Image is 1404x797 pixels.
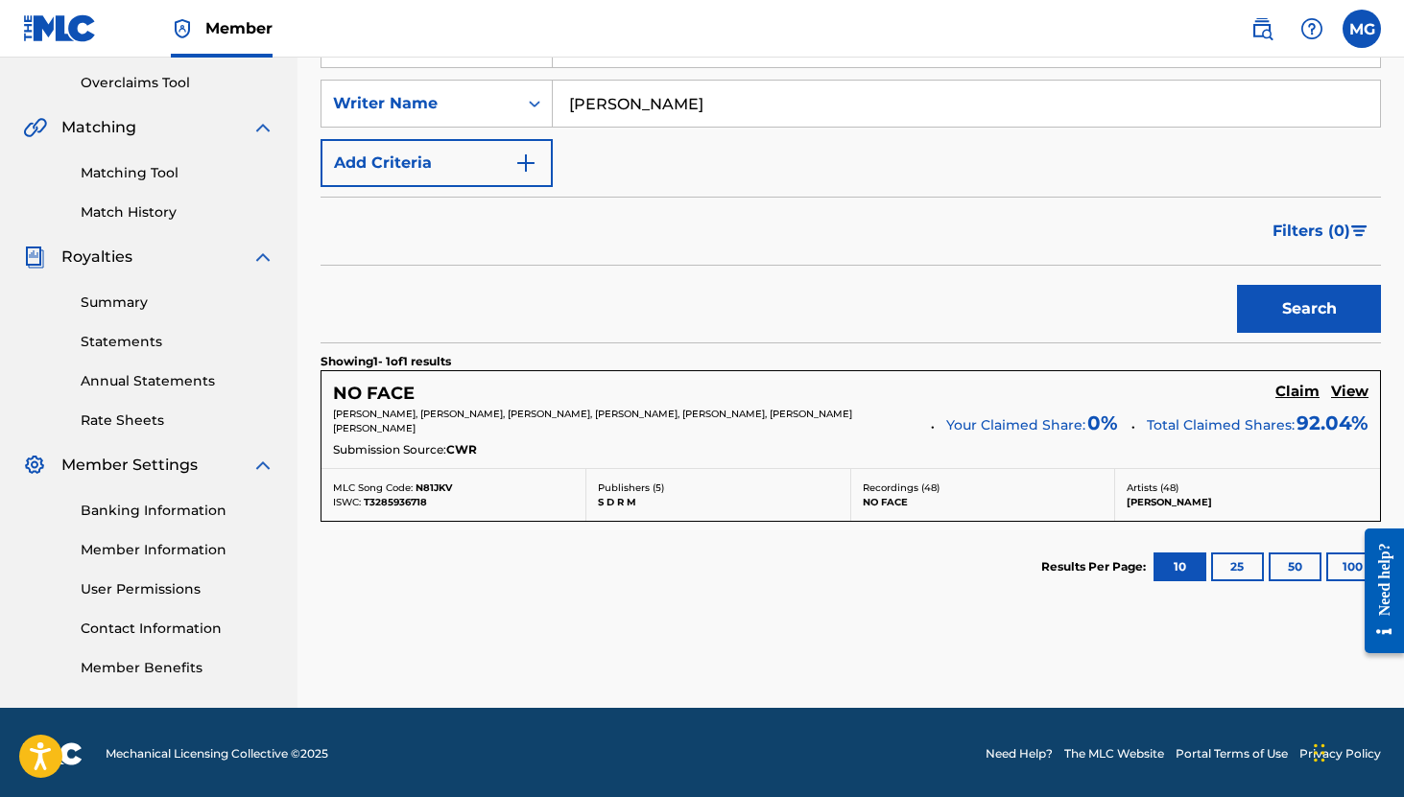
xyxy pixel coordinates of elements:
[1064,745,1164,762] a: The MLC Website
[81,658,274,678] a: Member Benefits
[1127,495,1368,509] p: [PERSON_NAME]
[321,353,451,370] p: Showing 1 - 1 of 1 results
[23,454,46,477] img: Member Settings
[1297,409,1368,437] span: 92.04 %
[81,579,274,599] a: User Permissions
[514,152,537,175] img: 9d2ae6d4665cec9f34b9.svg
[81,371,274,391] a: Annual Statements
[205,17,273,39] span: Member
[81,73,274,93] a: Overclaims Tool
[1343,10,1381,48] div: User Menu
[23,246,46,269] img: Royalties
[23,14,97,42] img: MLC Logo
[1154,552,1206,581] button: 10
[1176,745,1288,762] a: Portal Terms of Use
[171,17,194,40] img: Top Rightsholder
[333,383,415,405] h5: NO FACE
[81,410,274,431] a: Rate Sheets
[106,745,328,762] span: Mechanical Licensing Collective © 2025
[61,116,136,139] span: Matching
[81,540,274,560] a: Member Information
[1147,416,1295,434] span: Total Claimed Shares:
[986,745,1053,762] a: Need Help?
[1243,10,1281,48] a: Public Search
[1211,552,1264,581] button: 25
[1293,10,1331,48] div: Help
[81,501,274,521] a: Banking Information
[1326,552,1379,581] button: 100
[81,163,274,183] a: Matching Tool
[23,116,47,139] img: Matching
[598,495,839,509] p: S D R M
[1273,220,1350,243] span: Filters ( 0 )
[416,481,452,494] span: N81JKV
[1331,383,1368,404] a: View
[1237,285,1381,333] button: Search
[446,441,477,458] span: CWR
[61,454,198,477] span: Member Settings
[61,246,132,269] span: Royalties
[946,415,1085,435] span: Your Claimed Share:
[598,481,839,495] p: Publishers ( 5 )
[81,332,274,352] a: Statements
[1299,745,1381,762] a: Privacy Policy
[1331,383,1368,401] h5: View
[1308,705,1404,797] div: Widget de chat
[863,495,1104,509] p: NO FACE
[1127,481,1368,495] p: Artists ( 48 )
[1308,705,1404,797] iframe: Chat Widget
[364,496,427,508] span: T3285936718
[333,441,446,458] span: Submission Source:
[1300,17,1323,40] img: help
[321,139,553,187] button: Add Criteria
[1314,724,1325,782] div: Glisser
[333,408,852,434] span: [PERSON_NAME], [PERSON_NAME], [PERSON_NAME], [PERSON_NAME], [PERSON_NAME], [PERSON_NAME] [PERSON_...
[1275,383,1320,401] h5: Claim
[251,116,274,139] img: expand
[1350,513,1404,668] iframe: Resource Center
[1269,552,1321,581] button: 50
[863,481,1104,495] p: Recordings ( 48 )
[1087,409,1118,437] span: 0 %
[1041,558,1151,575] p: Results Per Page:
[1351,225,1368,237] img: filter
[333,92,506,115] div: Writer Name
[1261,207,1381,255] button: Filters (0)
[81,293,274,313] a: Summary
[251,246,274,269] img: expand
[333,496,361,508] span: ISWC:
[333,481,413,494] span: MLC Song Code:
[1250,17,1273,40] img: search
[81,619,274,639] a: Contact Information
[321,20,1381,342] form: Search Form
[81,202,274,223] a: Match History
[251,454,274,477] img: expand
